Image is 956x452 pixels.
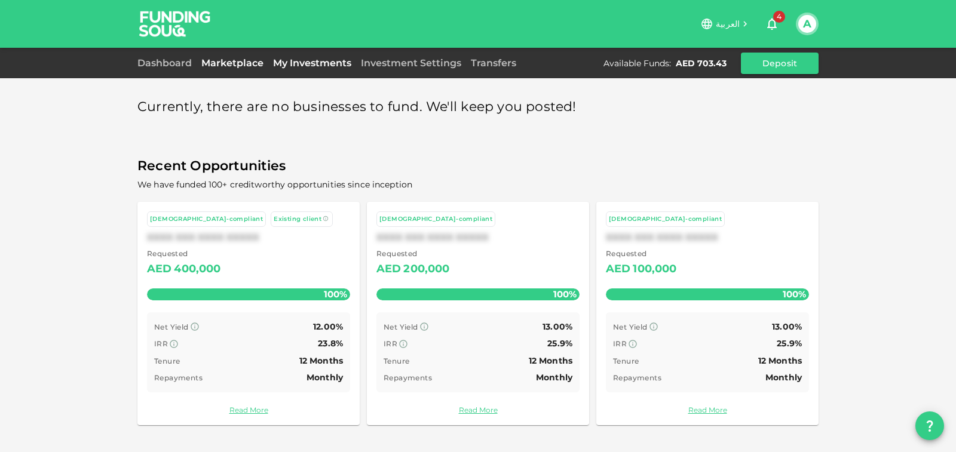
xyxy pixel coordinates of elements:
div: AED [147,260,171,279]
button: A [798,15,816,33]
a: My Investments [268,57,356,69]
button: question [915,411,944,440]
div: 200,000 [403,260,449,279]
span: Recent Opportunities [137,155,819,178]
span: 12 Months [529,355,572,366]
span: Repayments [154,373,203,382]
span: Requested [376,248,450,260]
span: 13.00% [772,321,802,332]
span: IRR [613,339,627,348]
div: [DEMOGRAPHIC_DATA]-compliant [379,214,492,225]
span: IRR [154,339,168,348]
span: Requested [606,248,677,260]
a: Read More [147,404,350,416]
div: AED 703.43 [676,57,727,69]
span: Net Yield [613,322,648,331]
div: Available Funds : [603,57,671,69]
div: 400,000 [174,260,220,279]
span: 100% [780,285,809,303]
span: 12 Months [299,355,343,366]
span: 13.00% [543,321,572,332]
div: XXXX XXX XXXX XXXXX [606,232,809,243]
a: Transfers [466,57,521,69]
span: Requested [147,248,221,260]
span: 23.8% [318,338,343,349]
span: Tenure [154,356,180,365]
span: Monthly [536,372,572,383]
div: AED [606,260,630,279]
span: Repayments [384,373,432,382]
button: 4 [760,12,784,36]
span: العربية [716,19,740,29]
span: 100% [321,285,350,303]
span: Existing client [274,215,321,223]
a: Read More [606,404,809,416]
span: 12.00% [313,321,343,332]
div: XXXX XXX XXXX XXXXX [147,232,350,243]
span: Net Yield [384,322,418,331]
button: Deposit [741,53,819,74]
a: [DEMOGRAPHIC_DATA]-compliantXXXX XXX XXXX XXXXX Requested AED200,000100% Net Yield 13.00% IRR 25.... [367,202,589,425]
div: AED [376,260,401,279]
span: Monthly [765,372,802,383]
span: 4 [773,11,785,23]
span: Currently, there are no businesses to fund. We'll keep you posted! [137,96,577,119]
span: 25.9% [547,338,572,349]
div: XXXX XXX XXXX XXXXX [376,232,580,243]
a: Read More [376,404,580,416]
span: IRR [384,339,397,348]
div: [DEMOGRAPHIC_DATA]-compliant [609,214,722,225]
span: 100% [550,285,580,303]
span: 25.9% [777,338,802,349]
a: [DEMOGRAPHIC_DATA]-compliantXXXX XXX XXXX XXXXX Requested AED100,000100% Net Yield 13.00% IRR 25.... [596,202,819,425]
span: 12 Months [758,355,802,366]
span: Tenure [384,356,409,365]
span: Net Yield [154,322,189,331]
a: Marketplace [197,57,268,69]
a: Investment Settings [356,57,466,69]
a: [DEMOGRAPHIC_DATA]-compliant Existing clientXXXX XXX XXXX XXXXX Requested AED400,000100% Net Yiel... [137,202,360,425]
a: Dashboard [137,57,197,69]
span: We have funded 100+ creditworthy opportunities since inception [137,179,412,190]
span: Repayments [613,373,661,382]
div: [DEMOGRAPHIC_DATA]-compliant [150,214,263,225]
span: Monthly [307,372,343,383]
div: 100,000 [633,260,676,279]
span: Tenure [613,356,639,365]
